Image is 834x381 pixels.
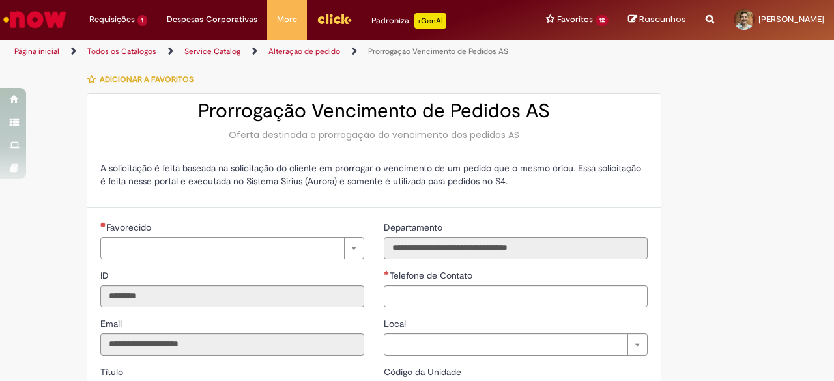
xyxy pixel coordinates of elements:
span: Adicionar a Favoritos [100,74,194,85]
ul: Trilhas de página [10,40,546,64]
span: Somente leitura - Código da Unidade [384,366,464,378]
span: Somente leitura - ID [100,270,111,281]
span: Favoritos [557,13,593,26]
a: Limpar campo Favorecido [100,237,364,259]
span: More [277,13,297,26]
span: Necessários - Favorecido [106,221,154,233]
span: Somente leitura - Departamento [384,221,445,233]
span: Rascunhos [639,13,686,25]
a: Página inicial [14,46,59,57]
label: Somente leitura - Título [100,365,126,378]
img: ServiceNow [1,7,68,33]
div: Oferta destinada a prorrogação do vencimento dos pedidos AS [100,128,648,141]
a: Rascunhos [628,14,686,26]
img: click_logo_yellow_360x200.png [317,9,352,29]
a: Todos os Catálogos [87,46,156,57]
label: Somente leitura - Código da Unidade [384,365,464,378]
label: Somente leitura - Email [100,317,124,330]
button: Adicionar a Favoritos [87,66,201,93]
input: ID [100,285,364,307]
span: Necessários [384,270,390,275]
span: Local [384,318,409,330]
a: Alteração de pedido [268,46,340,57]
a: Prorrogação Vencimento de Pedidos AS [368,46,508,57]
p: A solicitação é feita baseada na solicitação do cliente em prorrogar o vencimento de um pedido qu... [100,162,648,188]
span: Telefone de Contato [390,270,475,281]
span: 1 [137,15,147,26]
h2: Prorrogação Vencimento de Pedidos AS [100,100,648,122]
span: Requisições [89,13,135,26]
label: Somente leitura - ID [100,269,111,282]
a: Limpar campo Local [384,333,648,356]
label: Somente leitura - Departamento [384,221,445,234]
span: Somente leitura - Título [100,366,126,378]
div: Padroniza [371,13,446,29]
a: Service Catalog [184,46,240,57]
input: Telefone de Contato [384,285,648,307]
span: Somente leitura - Email [100,318,124,330]
span: Necessários [100,222,106,227]
p: +GenAi [414,13,446,29]
span: Despesas Corporativas [167,13,257,26]
input: Email [100,333,364,356]
input: Departamento [384,237,648,259]
span: [PERSON_NAME] [758,14,824,25]
span: 12 [596,15,609,26]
